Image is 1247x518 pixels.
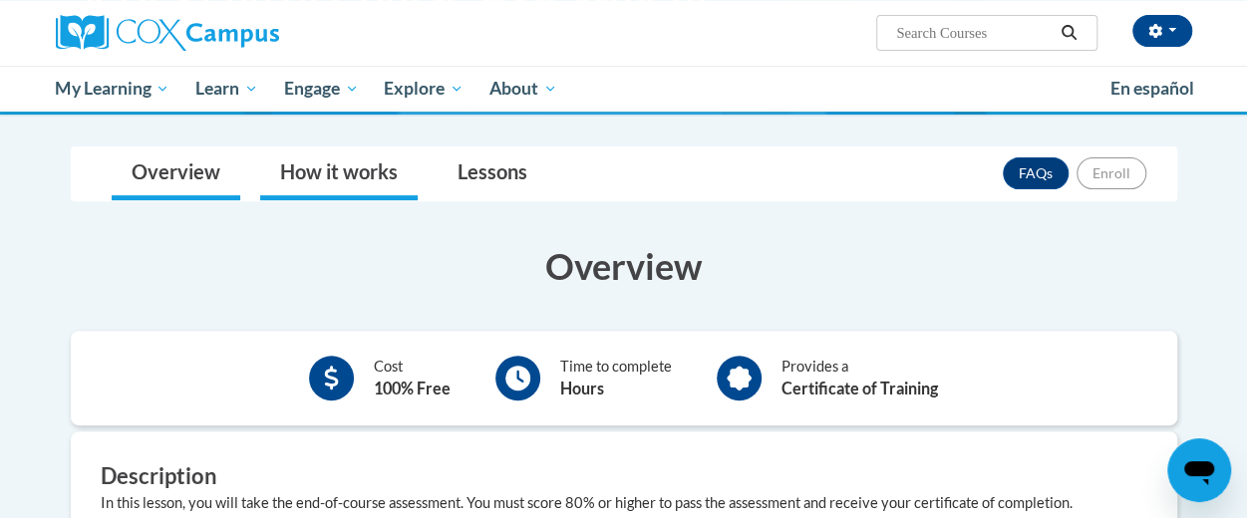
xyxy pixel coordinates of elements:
button: Account Settings [1132,15,1192,47]
a: FAQs [1003,157,1069,189]
a: Engage [271,66,372,112]
a: How it works [260,147,418,200]
span: Explore [384,77,464,101]
a: En español [1097,68,1207,110]
iframe: Button to launch messaging window [1167,438,1231,502]
h3: Description [101,461,1147,492]
span: Engage [284,77,359,101]
a: About [476,66,570,112]
a: Lessons [438,147,547,200]
a: My Learning [43,66,183,112]
div: Time to complete [560,356,672,400]
a: Cox Campus [56,15,415,51]
button: Search [1054,21,1084,45]
div: Main menu [41,66,1207,112]
a: Explore [371,66,476,112]
span: About [489,77,557,101]
span: My Learning [55,77,169,101]
button: Enroll [1077,157,1146,189]
b: 100% Free [374,379,451,397]
b: Hours [560,379,604,397]
input: Search Courses [894,21,1054,45]
img: Cox Campus [56,15,279,51]
span: En español [1110,78,1194,99]
div: In this lesson, you will take the end-of-course assessment. You must score 80% or higher to pass ... [101,492,1147,514]
a: Learn [182,66,271,112]
h3: Overview [71,241,1177,291]
div: Cost [374,356,451,400]
div: Provides a [781,356,938,400]
a: Overview [112,147,240,200]
span: Learn [195,77,258,101]
b: Certificate of Training [781,379,938,397]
